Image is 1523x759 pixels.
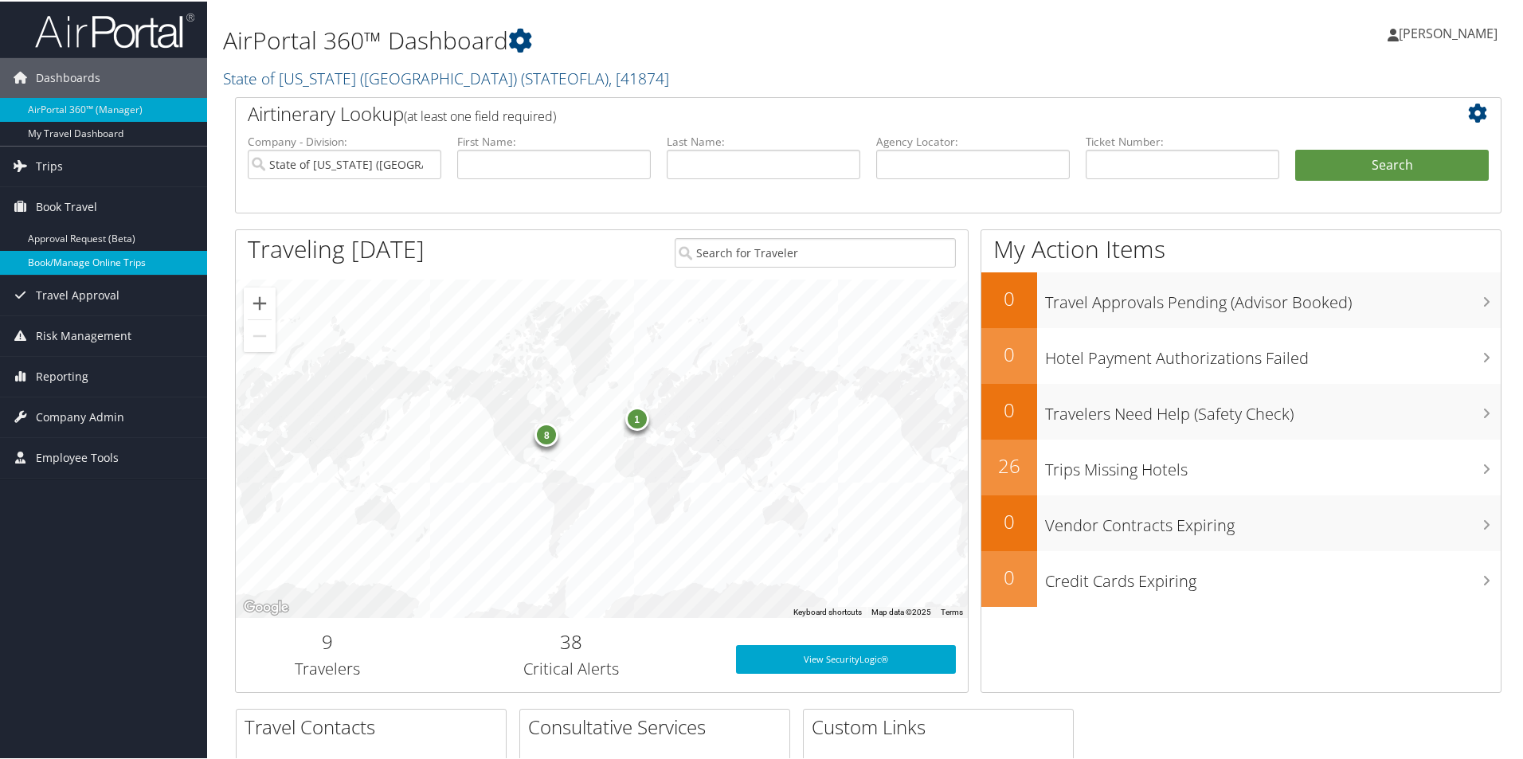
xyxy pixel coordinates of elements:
h2: 0 [981,339,1037,366]
span: [PERSON_NAME] [1399,23,1498,41]
a: [PERSON_NAME] [1388,8,1513,56]
a: 0Vendor Contracts Expiring [981,494,1501,550]
a: Terms (opens in new tab) [941,606,963,615]
h2: 0 [981,395,1037,422]
h3: Credit Cards Expiring [1045,561,1501,591]
h2: 26 [981,451,1037,478]
a: 0Travelers Need Help (Safety Check) [981,382,1501,438]
button: Zoom in [244,286,276,318]
a: State of [US_STATE] ([GEOGRAPHIC_DATA]) [223,66,669,88]
div: 1 [624,405,648,428]
label: First Name: [457,132,651,148]
span: Company Admin [36,396,124,436]
a: 26Trips Missing Hotels [981,438,1501,494]
h1: AirPortal 360™ Dashboard [223,22,1083,56]
h3: Travelers Need Help (Safety Check) [1045,393,1501,424]
span: Map data ©2025 [871,606,931,615]
h2: 0 [981,507,1037,534]
h3: Hotel Payment Authorizations Failed [1045,338,1501,368]
h3: Trips Missing Hotels [1045,449,1501,479]
a: View SecurityLogic® [736,644,956,672]
span: Dashboards [36,57,100,96]
h2: 0 [981,562,1037,589]
span: Employee Tools [36,436,119,476]
span: ( STATEOFLA ) [521,66,609,88]
h3: Travelers [248,656,407,679]
h2: 38 [431,627,712,654]
span: (at least one field required) [404,106,556,123]
a: 0Credit Cards Expiring [981,550,1501,605]
h2: Consultative Services [528,712,789,739]
span: Book Travel [36,186,97,225]
button: Keyboard shortcuts [793,605,862,616]
label: Last Name: [667,132,860,148]
label: Company - Division: [248,132,441,148]
span: Reporting [36,355,88,395]
h3: Critical Alerts [431,656,712,679]
label: Agency Locator: [876,132,1070,148]
h3: Travel Approvals Pending (Advisor Booked) [1045,282,1501,312]
img: Google [240,596,292,616]
input: Search for Traveler [675,237,956,266]
button: Zoom out [244,319,276,350]
img: airportal-logo.png [35,10,194,48]
span: Trips [36,145,63,185]
div: 8 [534,421,558,445]
span: Travel Approval [36,274,119,314]
h1: My Action Items [981,231,1501,264]
h2: 9 [248,627,407,654]
span: , [ 41874 ] [609,66,669,88]
h2: Travel Contacts [245,712,506,739]
h2: 0 [981,284,1037,311]
span: Risk Management [36,315,131,354]
a: 0Hotel Payment Authorizations Failed [981,327,1501,382]
a: Open this area in Google Maps (opens a new window) [240,596,292,616]
h1: Traveling [DATE] [248,231,425,264]
h2: Custom Links [812,712,1073,739]
h2: Airtinerary Lookup [248,99,1384,126]
a: 0Travel Approvals Pending (Advisor Booked) [981,271,1501,327]
button: Search [1295,148,1489,180]
label: Ticket Number: [1086,132,1279,148]
h3: Vendor Contracts Expiring [1045,505,1501,535]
